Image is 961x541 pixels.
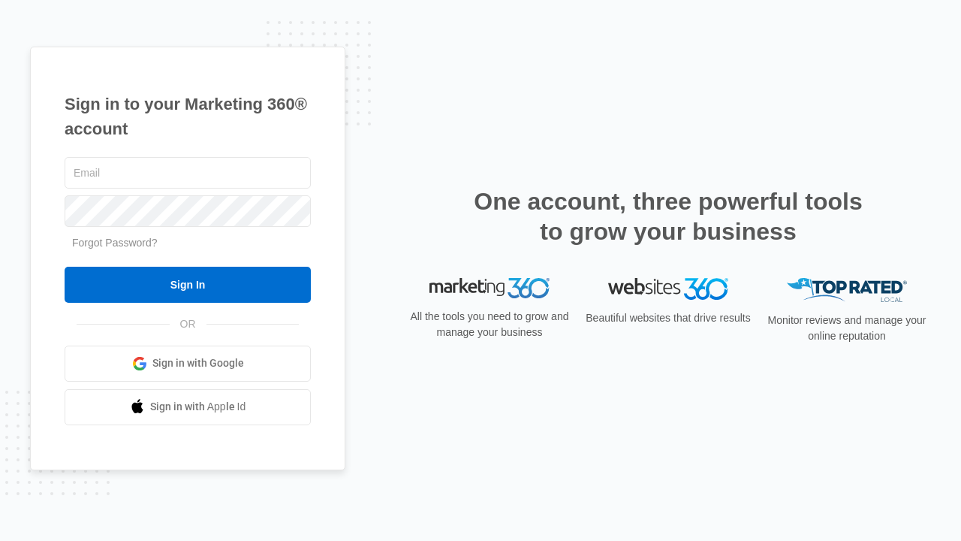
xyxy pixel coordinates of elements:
[152,355,244,371] span: Sign in with Google
[608,278,728,300] img: Websites 360
[584,310,752,326] p: Beautiful websites that drive results
[787,278,907,303] img: Top Rated Local
[150,399,246,415] span: Sign in with Apple Id
[65,346,311,382] a: Sign in with Google
[65,389,311,425] a: Sign in with Apple Id
[405,309,574,340] p: All the tools you need to grow and manage your business
[65,267,311,303] input: Sign In
[72,237,158,249] a: Forgot Password?
[65,92,311,141] h1: Sign in to your Marketing 360® account
[429,278,550,299] img: Marketing 360
[170,316,206,332] span: OR
[65,157,311,189] input: Email
[469,186,867,246] h2: One account, three powerful tools to grow your business
[763,313,931,344] p: Monitor reviews and manage your online reputation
